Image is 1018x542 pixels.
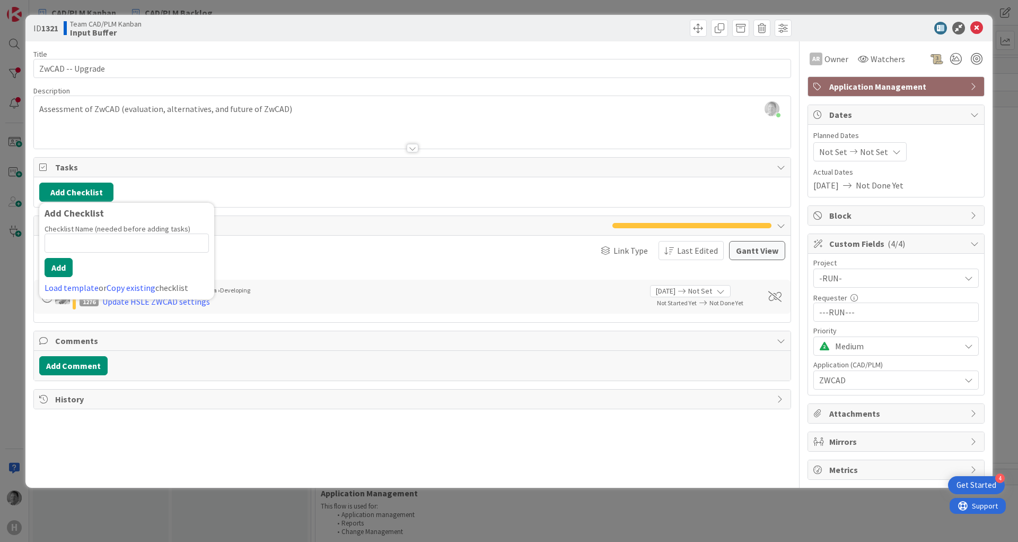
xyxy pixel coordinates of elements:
span: Not Started Yet [657,299,697,307]
span: Tasks [55,161,771,174]
span: Not Set [688,286,712,297]
label: Checklist Name (needed before adding tasks) [45,224,190,234]
button: Add Checklist [39,183,113,202]
button: Add [45,258,73,277]
span: Links [55,219,607,232]
span: Support [22,2,48,14]
span: Mirrors [829,435,965,448]
span: Metrics [829,463,965,476]
span: Not Set [860,145,888,158]
span: Team CAD/PLM Kanban [70,20,142,28]
label: Requester [813,293,847,303]
a: Load template [45,282,99,293]
div: Open Get Started checklist, remaining modules: 4 [948,476,1005,494]
b: Input Buffer [70,28,142,37]
div: Project [813,259,979,266]
span: Application Management [829,80,965,93]
span: Last Edited [677,244,718,257]
div: Priority [813,327,979,334]
div: Update HSLE ZWCAD settings [102,295,210,308]
div: AR [810,53,822,65]
span: History [55,393,771,406]
button: Gantt View [729,241,785,260]
span: ( 4/4 ) [888,238,905,249]
span: Planned Dates [813,130,979,141]
span: Owner [824,53,848,65]
span: ZWCAD [819,374,960,386]
span: -RUN- [819,271,955,286]
span: Not Done Yet [709,299,743,307]
span: Attachments [829,407,965,420]
span: Description [33,86,70,96]
span: Link Type [613,244,648,257]
div: Predecessors [42,263,783,275]
label: Title [33,49,47,59]
p: Assessment of ZwCAD (evaluation, alternatives, and future of ZwCAD) [39,103,785,115]
input: type card name here... [33,59,791,78]
span: [DATE] [656,286,675,297]
div: Add Checklist [45,208,209,219]
div: Application (CAD/PLM) [813,361,979,368]
span: Watchers [871,53,905,65]
div: 4 [995,474,1005,483]
button: Add Comment [39,356,108,375]
button: Last Edited [659,241,724,260]
span: Block [829,209,965,222]
span: Actual Dates [813,167,979,178]
b: 1321 [41,23,58,33]
span: [DATE] [813,179,839,192]
span: Not Set [819,145,847,158]
div: Get Started [956,480,996,491]
a: Copy existing [107,282,155,293]
div: or checklist [45,281,209,294]
div: 1276 [80,297,99,306]
span: Comments [55,334,771,347]
span: Not Done Yet [856,179,903,192]
img: eHto1d5yxZUAdBhTkEaDnBHPkC4Sujpo.JPG [765,101,779,116]
span: Developing [220,286,250,294]
span: Dates [829,108,965,121]
span: Medium [835,339,955,354]
span: ID [33,22,58,35]
span: Custom Fields [829,237,965,250]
